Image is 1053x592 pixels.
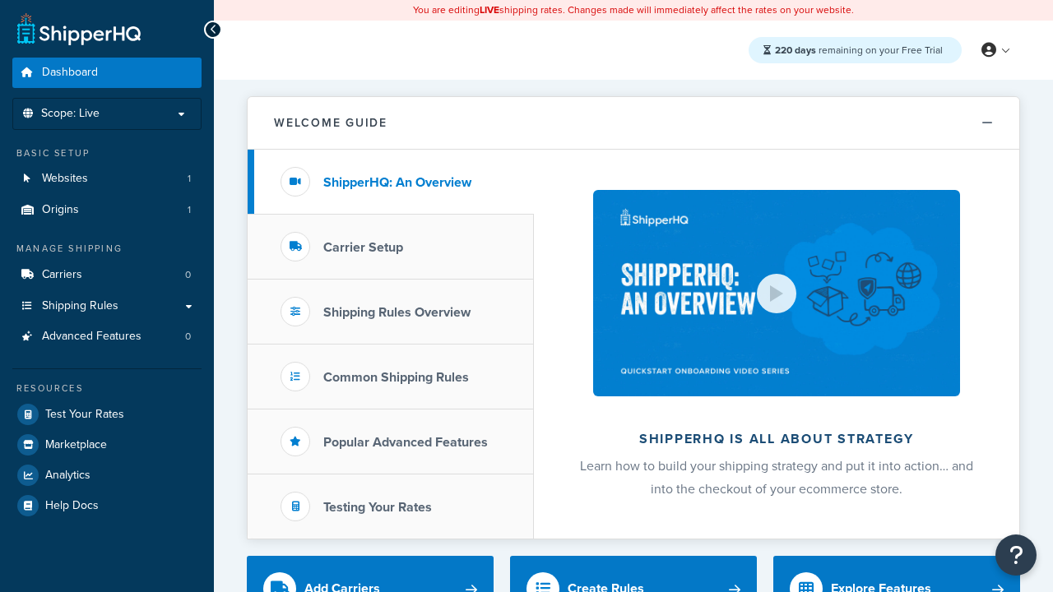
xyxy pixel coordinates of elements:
[42,66,98,80] span: Dashboard
[42,172,88,186] span: Websites
[12,195,202,225] a: Origins1
[45,438,107,452] span: Marketplace
[274,117,387,129] h2: Welcome Guide
[188,172,191,186] span: 1
[185,268,191,282] span: 0
[323,370,469,385] h3: Common Shipping Rules
[995,534,1037,576] button: Open Resource Center
[480,2,499,17] b: LIVE
[12,491,202,520] a: Help Docs
[323,305,471,320] h3: Shipping Rules Overview
[45,499,99,513] span: Help Docs
[323,240,403,255] h3: Carrier Setup
[323,500,432,515] h3: Testing Your Rates
[12,291,202,321] a: Shipping Rules
[42,203,79,217] span: Origins
[12,242,202,256] div: Manage Shipping
[41,107,100,121] span: Scope: Live
[12,321,202,352] a: Advanced Features0
[12,58,202,88] a: Dashboard
[580,456,973,498] span: Learn how to build your shipping strategy and put it into action… and into the checkout of your e...
[185,330,191,344] span: 0
[248,97,1019,150] button: Welcome Guide
[12,164,202,194] a: Websites1
[775,43,943,58] span: remaining on your Free Trial
[12,382,202,395] div: Resources
[45,408,124,422] span: Test Your Rates
[12,164,202,194] li: Websites
[12,430,202,460] a: Marketplace
[42,330,141,344] span: Advanced Features
[45,469,90,483] span: Analytics
[323,435,488,450] h3: Popular Advanced Features
[323,175,471,190] h3: ShipperHQ: An Overview
[12,260,202,290] li: Carriers
[775,43,816,58] strong: 220 days
[578,432,976,446] h2: ShipperHQ is all about strategy
[12,146,202,160] div: Basic Setup
[42,268,82,282] span: Carriers
[12,195,202,225] li: Origins
[12,260,202,290] a: Carriers0
[593,190,960,396] img: ShipperHQ is all about strategy
[188,203,191,217] span: 1
[12,460,202,490] a: Analytics
[12,400,202,429] a: Test Your Rates
[12,321,202,352] li: Advanced Features
[42,299,118,313] span: Shipping Rules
